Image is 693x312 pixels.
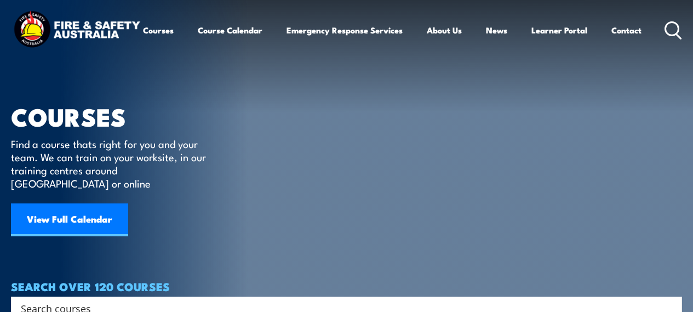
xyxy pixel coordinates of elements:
[287,17,403,43] a: Emergency Response Services
[143,17,174,43] a: Courses
[427,17,462,43] a: About Us
[611,17,642,43] a: Contact
[486,17,507,43] a: News
[11,280,682,292] h4: SEARCH OVER 120 COURSES
[531,17,587,43] a: Learner Portal
[11,137,211,190] p: Find a course thats right for you and your team. We can train on your worksite, in our training c...
[11,105,222,127] h1: COURSES
[198,17,262,43] a: Course Calendar
[11,203,128,236] a: View Full Calendar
